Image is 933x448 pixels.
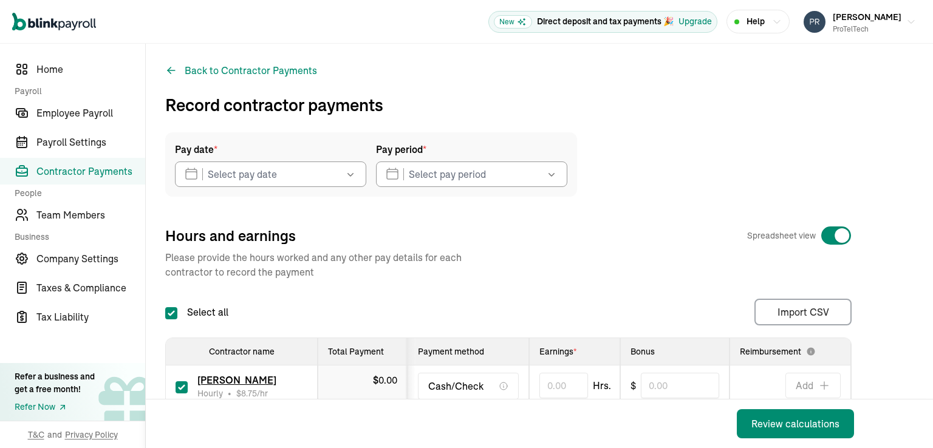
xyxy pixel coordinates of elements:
span: $ /hr [236,388,268,399]
span: Tax Liability [36,310,145,324]
input: 0.00 [539,373,588,398]
div: Import CSV [777,305,829,319]
span: Company Settings [36,251,145,266]
span: Contractor name [209,346,275,357]
a: Refer Now [15,401,95,413]
span: Payment method [418,346,484,357]
input: Select pay date [175,161,366,187]
div: Bonus [631,345,719,358]
span: [PERSON_NAME] [833,12,901,22]
input: Select pay period [376,161,567,187]
span: New [494,15,532,29]
label: Select all [165,305,228,319]
span: Hours and earnings [165,226,296,245]
span: Hrs. [593,378,611,393]
span: Employee Payroll [36,106,145,120]
span: Business [15,231,138,243]
span: Contractor Payments [36,164,145,178]
span: Pay date [175,142,217,157]
span: Taxes & Compliance [36,280,145,295]
span: People [15,187,138,199]
button: Back to Contractor Payments [165,63,317,78]
div: Refer a business and get a free month! [15,370,95,396]
span: 8.75 [241,388,257,399]
input: Select all [165,307,177,319]
span: Earnings [539,346,576,357]
span: Pay period [376,142,426,157]
button: [PERSON_NAME]ProTelTech [799,7,921,37]
span: Privacy Policy [65,429,118,441]
span: Payroll [15,85,138,97]
nav: Global [12,4,96,39]
iframe: Chat Widget [731,317,933,448]
span: Hourly [197,387,223,399]
div: Total Payment [328,345,397,358]
p: Please provide the hours worked and any other pay details for each contractor to record the payment [165,250,499,279]
div: ProTelTech [833,24,901,35]
span: T&C [28,429,44,441]
p: Direct deposit and tax payments 🎉 [537,15,674,28]
span: Home [36,62,145,76]
button: Help [726,10,790,33]
span: Cash/Check [428,379,484,393]
span: Help [747,15,765,28]
span: Payroll Settings [36,135,145,149]
div: $ [373,373,397,387]
button: Import CSV [754,299,852,325]
span: 0.00 [378,374,397,386]
h1: Record contractor payments [165,92,383,118]
span: $ [631,378,636,393]
a: [PERSON_NAME] [197,375,276,386]
button: Upgrade [678,15,712,28]
span: [PERSON_NAME] [197,374,276,386]
span: Team Members [36,208,145,222]
span: • [228,387,231,399]
span: Spreadsheet view [747,229,816,242]
input: 0.00 [641,373,719,398]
